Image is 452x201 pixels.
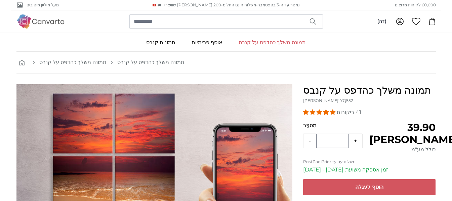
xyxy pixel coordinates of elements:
[153,4,156,6] img: שוויץ
[303,84,431,96] font: תמונה משלך כהדפס על קנבס
[303,122,317,129] font: מִספָּר
[355,184,383,190] font: הוסף לעגלה
[303,179,436,195] button: הוסף לעגלה
[39,59,107,65] font: תמונה משלך כהדפס על קנבס
[39,58,107,66] a: תמונה משלך כהדפס על קנבס
[117,58,184,66] a: תמונה משלך כהדפס על קנבס
[395,2,436,7] font: 60,000 לקוחות מרוצים
[303,166,388,173] font: זמן אספקה ​​משוער: [DATE] - [DATE]
[309,138,311,144] font: -
[303,134,316,148] button: -
[117,59,184,65] font: תמונה משלך כהדפס על קנבס
[303,159,356,164] font: משלוח עם PostPac Priority
[164,2,256,7] font: משלוח חינם החל מ-200 [PERSON_NAME] שוויצרי
[27,2,59,7] font: מעל מיליון מוטיבים
[303,98,353,103] font: [PERSON_NAME]' YQ552
[337,109,361,115] font: 41 ביקורות
[372,15,392,28] button: (דה)
[348,134,362,148] button: +
[138,34,183,51] a: תמונות קנבס
[354,138,357,144] font: +
[239,39,306,46] font: תמונה משלך כהדפס על קנבס
[16,52,436,73] nav: פירורי לחם
[183,34,231,51] a: אוסף פרימיום
[16,14,65,28] img: קנברטו
[377,18,386,24] font: (דה)
[258,2,300,7] font: נמסר עד ה-3 בספטמבר
[303,109,337,115] span: 4.98 כוכבים
[256,2,258,7] font: -
[146,39,175,46] font: תמונות קנבס
[410,146,436,153] font: כולל מע"מ.
[192,39,222,46] font: אוסף פרימיום
[231,34,314,51] a: תמונה משלך כהדפס על קנבס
